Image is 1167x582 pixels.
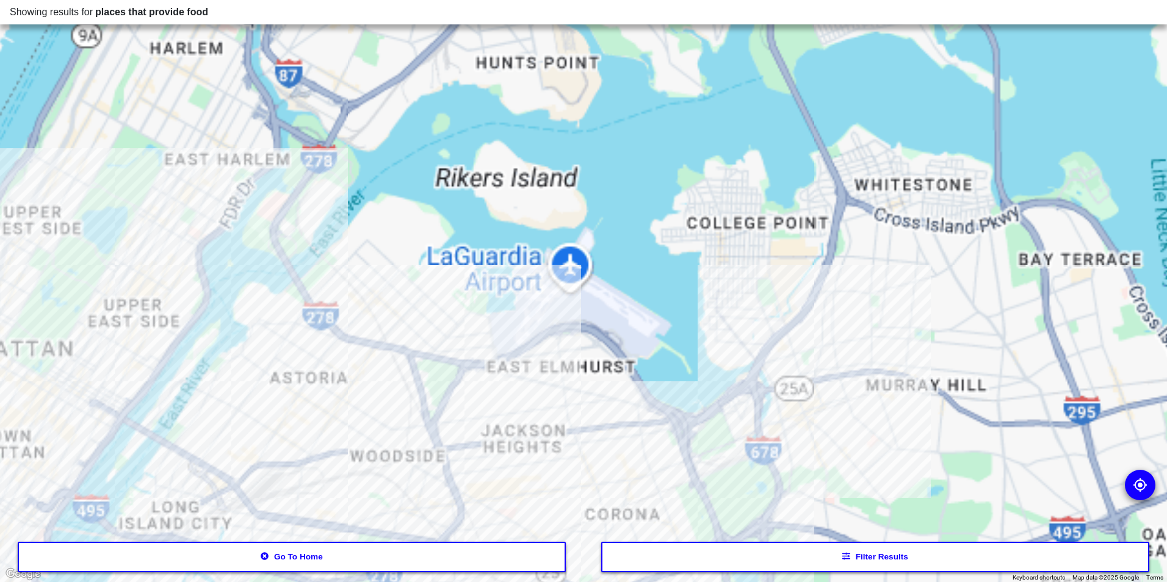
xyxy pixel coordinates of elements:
img: Google [3,566,43,582]
button: Filter results [601,542,1150,572]
button: Go to home [18,542,566,572]
a: Open this area in Google Maps (opens a new window) [3,566,43,582]
div: Showing results for [10,5,1157,20]
span: Map data ©2025 Google [1072,574,1139,581]
button: Keyboard shortcuts [1013,573,1065,582]
span: places that provide food [95,7,208,17]
img: go to my location [1133,478,1147,492]
a: Terms [1146,574,1163,581]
